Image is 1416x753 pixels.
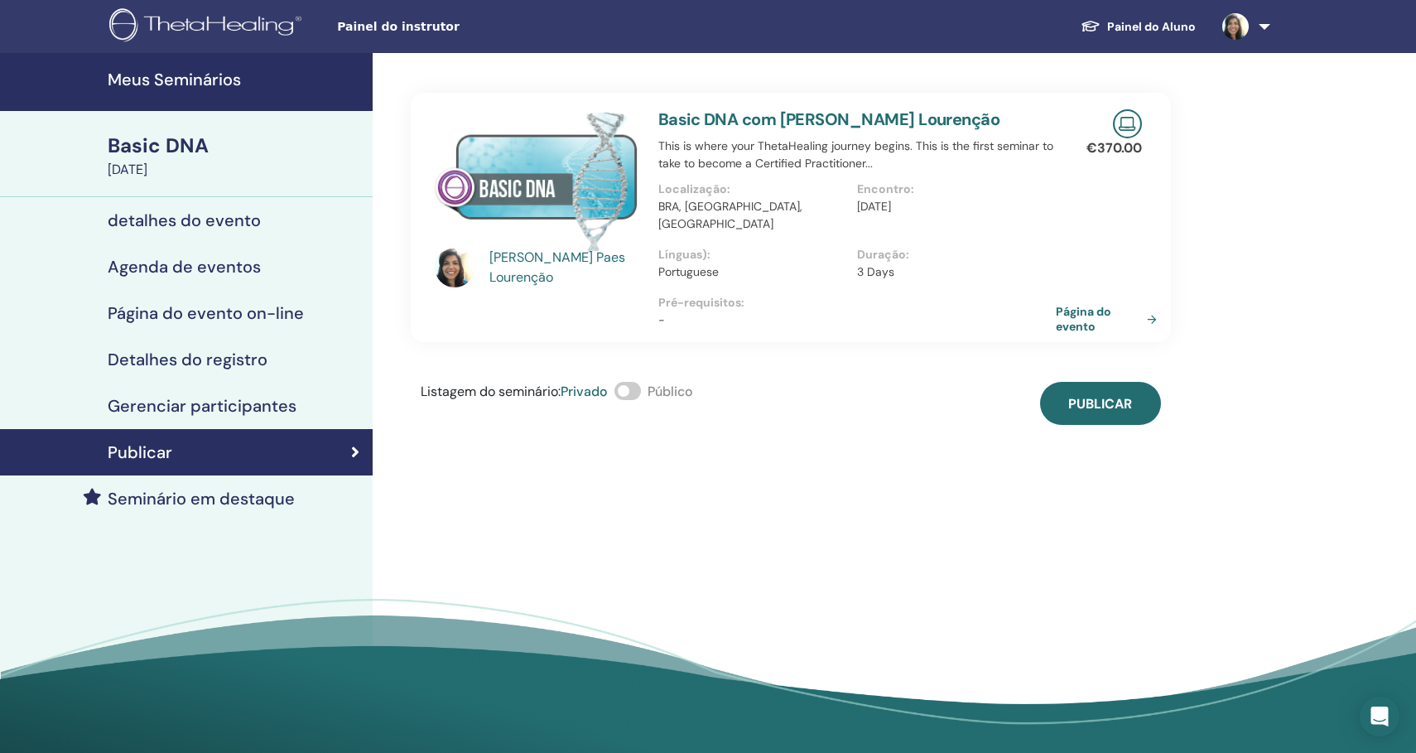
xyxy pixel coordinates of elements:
h4: Agenda de eventos [108,257,261,277]
div: Open Intercom Messenger [1360,697,1399,736]
p: Localização : [658,181,847,198]
a: [PERSON_NAME] Paes Lourenção [489,248,643,287]
h4: Detalhes do registro [108,350,267,369]
span: Listagem do seminário : [421,383,561,400]
p: Duração : [857,246,1046,263]
p: [DATE] [857,198,1046,215]
img: Live Online Seminar [1113,109,1142,138]
h4: Gerenciar participantes [108,396,296,416]
h4: Página do evento on-line [108,303,304,323]
a: Basic DNA com [PERSON_NAME] Lourenção [658,109,999,130]
img: logo.png [109,8,307,46]
div: Basic DNA [108,132,363,160]
h4: Meus Seminários [108,70,363,89]
p: 3 Days [857,263,1046,281]
h4: Publicar [108,442,172,462]
a: Página do evento [1056,304,1163,334]
p: € 370.00 [1086,138,1142,158]
img: graduation-cap-white.svg [1081,19,1101,33]
img: Basic DNA [435,109,638,253]
span: Publicar [1068,395,1132,413]
div: [DATE] [108,160,363,180]
a: Basic DNA[DATE] [98,132,373,180]
p: BRA, [GEOGRAPHIC_DATA], [GEOGRAPHIC_DATA] [658,198,847,233]
p: - [658,311,1056,329]
span: Público [648,383,693,400]
p: Línguas) : [658,246,847,263]
img: default.jpg [435,248,474,287]
button: Publicar [1040,382,1161,425]
p: Pré-requisitos : [658,294,1056,311]
span: Painel do instrutor [337,18,585,36]
h4: Seminário em destaque [108,489,295,509]
span: Privado [561,383,608,400]
a: Painel do Aluno [1067,12,1209,42]
p: Encontro : [857,181,1046,198]
h4: detalhes do evento [108,210,261,230]
img: default.jpg [1222,13,1249,40]
p: Portuguese [658,263,847,281]
p: This is where your ThetaHealing journey begins. This is the first seminar to take to become a Cer... [658,138,1056,172]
